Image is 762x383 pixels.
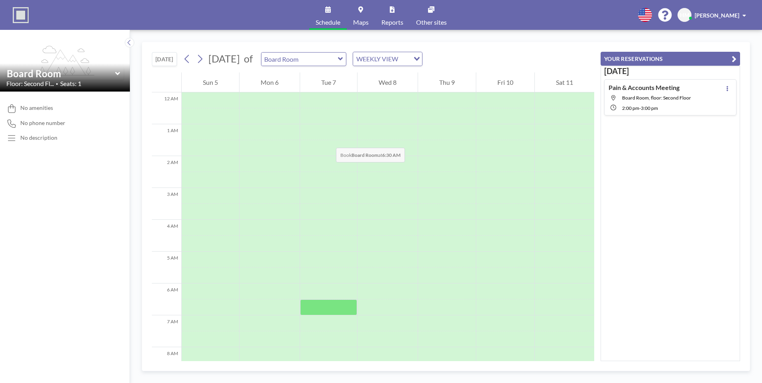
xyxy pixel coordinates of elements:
span: Maps [353,19,369,25]
span: Book at [336,148,405,162]
input: Board Room [7,68,115,79]
span: Reports [381,19,403,25]
div: Search for option [353,52,422,66]
span: WEEKLY VIEW [355,54,400,64]
span: [PERSON_NAME] [695,12,739,19]
span: Floor: Second Fl... [6,80,54,88]
div: 1 AM [152,124,181,156]
img: organization-logo [13,7,29,23]
div: Fri 10 [476,72,534,92]
span: Schedule [316,19,340,25]
span: - [639,105,641,111]
span: • [56,81,58,86]
div: Tue 7 [300,72,357,92]
span: No amenities [20,104,53,111]
div: 2 AM [152,156,181,188]
div: 12 AM [152,92,181,124]
span: No phone number [20,119,65,127]
div: 7 AM [152,315,181,347]
span: Board Room, floor: Second Floor [622,95,691,101]
div: 5 AM [152,252,181,283]
span: 2:00 PM [622,105,639,111]
h3: [DATE] [604,66,736,76]
div: Thu 9 [418,72,476,92]
div: 4 AM [152,220,181,252]
span: HM [680,12,689,19]
span: [DATE] [208,53,240,64]
div: 6 AM [152,283,181,315]
span: Seats: 1 [60,80,81,88]
h4: Pain & Accounts Meeting [609,84,680,92]
div: Mon 6 [240,72,300,92]
div: No description [20,134,57,141]
div: Sun 5 [182,72,239,92]
button: YOUR RESERVATIONS [601,52,740,66]
input: Board Room [261,53,338,66]
b: Board Room [352,152,378,158]
div: 8 AM [152,347,181,379]
div: Wed 8 [357,72,418,92]
input: Search for option [401,54,409,64]
span: 3:00 PM [641,105,658,111]
span: Other sites [416,19,447,25]
div: Sat 11 [535,72,594,92]
div: 3 AM [152,188,181,220]
b: 6:30 AM [382,152,401,158]
button: [DATE] [152,52,177,66]
span: of [244,53,253,65]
